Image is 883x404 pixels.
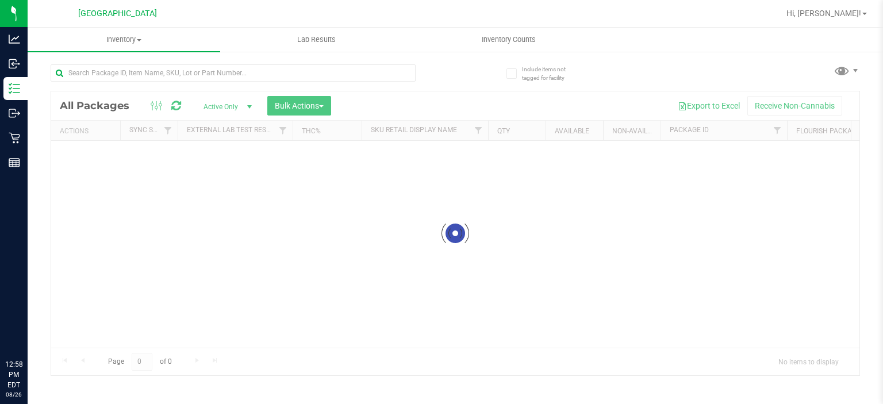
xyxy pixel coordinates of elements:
a: Inventory [28,28,220,52]
a: Lab Results [220,28,413,52]
inline-svg: Analytics [9,33,20,45]
inline-svg: Inbound [9,58,20,70]
span: [GEOGRAPHIC_DATA] [78,9,157,18]
p: 08/26 [5,390,22,399]
inline-svg: Retail [9,132,20,144]
span: Include items not tagged for facility [522,65,579,82]
span: Inventory [28,34,220,45]
inline-svg: Reports [9,157,20,168]
inline-svg: Inventory [9,83,20,94]
input: Search Package ID, Item Name, SKU, Lot or Part Number... [51,64,416,82]
p: 12:58 PM EDT [5,359,22,390]
span: Lab Results [282,34,351,45]
inline-svg: Outbound [9,107,20,119]
span: Inventory Counts [466,34,551,45]
a: Inventory Counts [413,28,605,52]
span: Hi, [PERSON_NAME]! [786,9,861,18]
